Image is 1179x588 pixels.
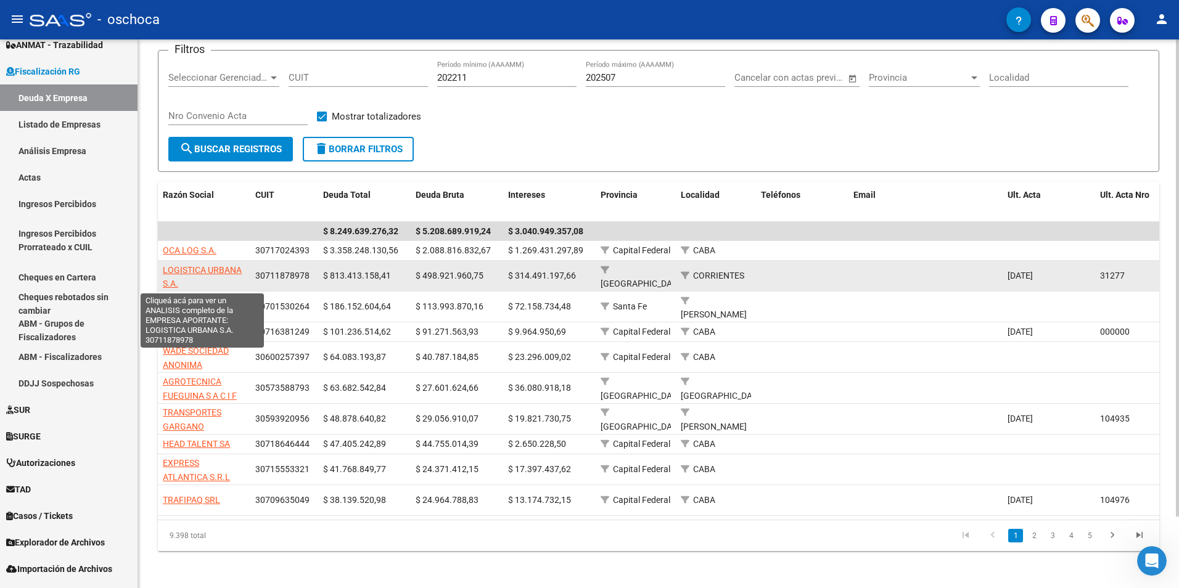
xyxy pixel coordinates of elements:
span: 000000 [1100,327,1130,337]
datatable-header-cell: CUIT [250,182,318,223]
div: 9.398 total [158,520,356,551]
span: $ 27.601.624,66 [416,383,479,393]
span: $ 40.787.184,85 [416,352,479,362]
span: ANMAT - Trazabilidad [6,38,103,52]
span: $ 498.921.960,75 [416,271,483,280]
span: [GEOGRAPHIC_DATA] [681,391,764,401]
span: [DATE] [1008,271,1033,280]
button: Borrar Filtros [303,137,414,161]
datatable-header-cell: Deuda Total [318,182,411,223]
span: $ 47.405.242,89 [323,439,386,449]
span: CABA [693,327,715,337]
span: LOGISTICA URBANA S.A. [163,265,242,289]
span: [PERSON_NAME] NORTE [681,422,747,446]
span: $ 2.088.816.832,67 [416,245,491,255]
span: [DATE] [1008,495,1033,505]
span: 104935 [1100,414,1130,423]
span: Razón Social [163,190,214,200]
span: 30716381249 [255,327,310,337]
span: 30600257397 [255,352,310,362]
li: page 2 [1025,525,1043,546]
span: [GEOGRAPHIC_DATA] [601,391,684,401]
span: CABA [693,495,715,505]
span: $ 91.271.563,93 [416,327,479,337]
span: $ 24.371.412,15 [416,464,479,474]
h3: Filtros [168,41,211,58]
span: Fiscalización RG [6,65,80,78]
span: 30718646444 [255,439,310,449]
button: Open calendar [845,71,860,86]
span: $ 5.208.689.919,24 [416,226,491,236]
span: $ 23.296.009,02 [508,352,571,362]
span: Email [853,190,876,200]
span: 30593920956 [255,414,310,423]
span: $ 17.397.437,62 [508,464,571,474]
span: $ 41.768.849,77 [323,464,386,474]
span: $ 72.158.734,48 [508,301,571,311]
span: Capital Federal [613,439,670,449]
span: Capital Federal [613,495,670,505]
span: $ 64.083.193,87 [323,352,386,362]
span: CABA [693,245,715,255]
datatable-header-cell: Ult. Acta [1003,182,1095,223]
mat-icon: person [1154,12,1169,27]
datatable-header-cell: Localidad [676,182,756,223]
a: go to last page [1128,529,1151,542]
span: Deuda Total [323,190,371,200]
span: 30717024393 [255,245,310,255]
datatable-header-cell: Provincia [596,182,676,223]
span: $ 8.249.639.276,32 [323,226,398,236]
span: TRAFIPAQ SRL [163,495,220,505]
span: $ 3.040.949.357,08 [508,226,583,236]
li: page 1 [1006,525,1025,546]
datatable-header-cell: Email [848,182,1003,223]
span: Intereses [508,190,545,200]
span: Provincia [869,72,969,83]
span: Teléfonos [761,190,800,200]
span: - oschoca [97,6,160,33]
li: page 4 [1062,525,1080,546]
span: [GEOGRAPHIC_DATA] [601,279,684,288]
span: WADE SOCIEDAD ANONIMA [163,346,229,370]
span: Capital Federal [613,352,670,362]
a: 5 [1082,529,1097,542]
span: Capital Federal [613,464,670,474]
span: EXPRESO BRIO S R L [163,301,243,311]
span: 104976 [1100,495,1130,505]
span: Localidad [681,190,720,200]
datatable-header-cell: Razón Social [158,182,250,223]
span: Importación de Archivos [6,562,112,576]
a: 2 [1027,529,1041,542]
li: page 5 [1080,525,1099,546]
span: 30701530264 [255,301,310,311]
span: Buscar Registros [179,144,282,155]
span: $ 48.878.640,82 [323,414,386,423]
iframe: Intercom live chat [1137,546,1167,576]
span: [GEOGRAPHIC_DATA] [601,422,684,431]
span: 30711878978 [255,271,310,280]
span: $ 1.269.431.297,89 [508,245,583,255]
span: Casos / Tickets [6,509,73,523]
span: $ 36.080.918,18 [508,383,571,393]
span: CABA [693,464,715,474]
span: Explorador de Archivos [6,536,105,549]
span: Autorizaciones [6,456,75,470]
li: page 3 [1043,525,1062,546]
datatable-header-cell: Teléfonos [756,182,848,223]
span: [DATE] [1008,327,1033,337]
span: 30715553321 [255,464,310,474]
span: SUR [6,403,30,417]
span: $ 113.993.870,16 [416,301,483,311]
a: go to first page [954,529,977,542]
a: 1 [1008,529,1023,542]
span: AGROTECNICA FUEGUINA S A C I F [163,377,237,401]
span: CUIT [255,190,274,200]
span: Seleccionar Gerenciador [168,72,268,83]
span: WORK BEST SA [163,327,222,337]
mat-icon: delete [314,141,329,156]
mat-icon: search [179,141,194,156]
span: 31277 [1100,271,1125,280]
mat-icon: menu [10,12,25,27]
span: $ 813.413.158,41 [323,271,391,280]
span: Ult. Acta [1008,190,1041,200]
